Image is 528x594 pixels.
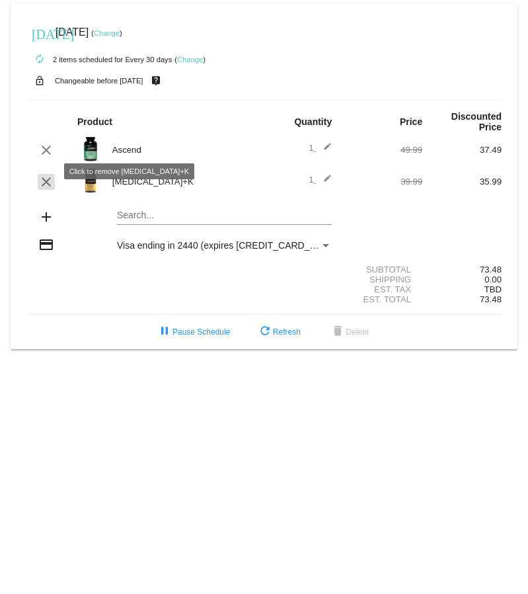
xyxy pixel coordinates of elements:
span: Delete [330,327,369,337]
div: 49.99 [343,145,422,155]
div: 35.99 [422,177,502,187]
div: Ascend [106,145,264,155]
a: Change [94,29,120,37]
mat-icon: live_help [148,72,164,89]
div: Est. Total [343,294,422,304]
mat-icon: clear [38,174,54,190]
span: Refresh [257,327,301,337]
span: TBD [484,284,502,294]
span: 1 [309,143,332,153]
a: Change [177,56,203,64]
mat-select: Payment Method [117,240,332,251]
button: Delete [319,320,379,344]
mat-icon: [DATE] [32,25,48,41]
span: Pause Schedule [157,327,230,337]
mat-icon: add [38,209,54,225]
strong: Product [77,116,112,127]
div: Est. Tax [343,284,422,294]
span: 1 [309,175,332,185]
div: [MEDICAL_DATA]+K [106,177,264,187]
mat-icon: edit [316,174,332,190]
div: 37.49 [422,145,502,155]
div: Subtotal [343,265,422,275]
span: 0.00 [484,275,502,284]
small: Changeable before [DATE] [55,77,143,85]
mat-icon: lock_open [32,72,48,89]
mat-icon: pause [157,324,172,340]
button: Pause Schedule [146,320,241,344]
small: ( ) [91,29,122,37]
mat-icon: refresh [257,324,273,340]
div: Shipping [343,275,422,284]
div: 73.48 [422,265,502,275]
strong: Discounted Price [451,111,502,132]
mat-icon: delete [330,324,346,340]
mat-icon: autorenew [32,52,48,67]
img: Image-1-Carousel-Vitamin-DK-Photoshoped-1000x1000-1.png [77,167,104,194]
span: 73.48 [480,294,502,304]
strong: Quantity [294,116,332,127]
strong: Price [400,116,422,127]
mat-icon: edit [316,142,332,158]
div: 39.99 [343,177,422,187]
small: ( ) [174,56,206,64]
small: 2 items scheduled for Every 30 days [26,56,172,64]
span: Visa ending in 2440 (expires [CREDIT_CARD_DATA]) [117,240,338,251]
img: Image-1-Carousel-Ascend-Transp.png [77,136,104,162]
input: Search... [117,210,332,221]
mat-icon: clear [38,142,54,158]
mat-icon: credit_card [38,237,54,253]
button: Refresh [246,320,311,344]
